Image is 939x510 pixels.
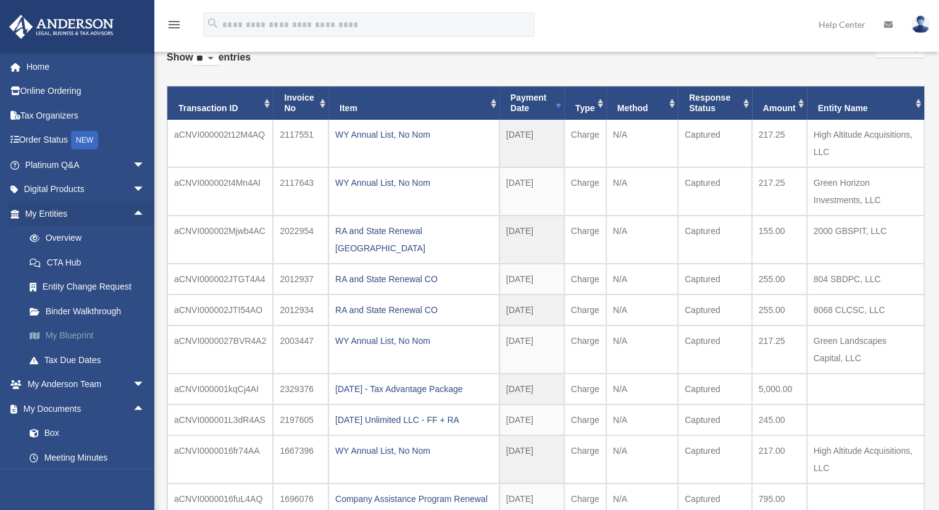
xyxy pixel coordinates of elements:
[335,270,493,288] div: RA and State Renewal CO
[167,86,273,120] th: Transaction ID: activate to sort column ascending
[678,374,752,404] td: Captured
[133,153,157,178] span: arrow_drop_down
[273,295,328,325] td: 2012934
[9,103,164,128] a: Tax Organizers
[807,120,924,167] td: High Altitude Acquisitions, LLC
[17,299,164,324] a: Binder Walkthrough
[273,325,328,374] td: 2003447
[335,332,493,349] div: WY Annual List, No Nom
[499,404,564,435] td: [DATE]
[133,201,157,227] span: arrow_drop_up
[273,435,328,483] td: 1667396
[193,52,219,66] select: Showentries
[167,264,273,295] td: aCNVI000002JTGT4A4
[335,490,493,508] div: Company Assistance Program Renewal
[499,325,564,374] td: [DATE]
[752,167,807,215] td: 217.25
[133,372,157,398] span: arrow_drop_down
[807,215,924,264] td: 2000 GBSPIT, LLC
[606,404,678,435] td: N/A
[17,275,164,299] a: Entity Change Request
[807,264,924,295] td: 804 SBDPC, LLC
[335,174,493,191] div: WY Annual List, No Nom
[752,325,807,374] td: 217.25
[678,404,752,435] td: Captured
[807,325,924,374] td: Green Landscapes Capital, LLC
[678,86,752,120] th: Response Status: activate to sort column ascending
[167,435,273,483] td: aCNVI0000016fr74AA
[6,15,117,39] img: Anderson Advisors Platinum Portal
[564,167,606,215] td: Charge
[807,435,924,483] td: High Altitude Acquisitions, LLC
[564,374,606,404] td: Charge
[167,374,273,404] td: aCNVI000001kqCj4AI
[564,86,606,120] th: Type: activate to sort column ascending
[678,264,752,295] td: Captured
[606,374,678,404] td: N/A
[678,167,752,215] td: Captured
[807,295,924,325] td: 8068 CLCSC, LLC
[499,295,564,325] td: [DATE]
[564,120,606,167] td: Charge
[564,435,606,483] td: Charge
[606,167,678,215] td: N/A
[678,215,752,264] td: Captured
[807,86,924,120] th: Entity Name: activate to sort column ascending
[499,120,564,167] td: [DATE]
[678,295,752,325] td: Captured
[17,324,164,348] a: My Blueprint
[273,404,328,435] td: 2197605
[606,325,678,374] td: N/A
[273,120,328,167] td: 2117551
[9,153,164,177] a: Platinum Q&Aarrow_drop_down
[499,435,564,483] td: [DATE]
[167,404,273,435] td: aCNVI000001L3dR4AS
[17,421,164,446] a: Box
[807,167,924,215] td: Green Horizon Investments, LLC
[752,435,807,483] td: 217.00
[167,215,273,264] td: aCNVI000002Mjwb4AC
[499,86,564,120] th: Payment Date: activate to sort column ascending
[335,126,493,143] div: WY Annual List, No Nom
[564,215,606,264] td: Charge
[167,167,273,215] td: aCNVI000002t4Mn4AI
[167,295,273,325] td: aCNVI000002JTI54AO
[564,264,606,295] td: Charge
[9,54,164,79] a: Home
[752,215,807,264] td: 155.00
[167,17,182,32] i: menu
[273,86,328,120] th: Invoice No: activate to sort column ascending
[9,372,164,397] a: My Anderson Teamarrow_drop_down
[335,222,493,257] div: RA and State Renewal [GEOGRAPHIC_DATA]
[273,264,328,295] td: 2012937
[752,404,807,435] td: 245.00
[752,120,807,167] td: 217.25
[678,120,752,167] td: Captured
[273,374,328,404] td: 2329376
[564,325,606,374] td: Charge
[752,86,807,120] th: Amount: activate to sort column ascending
[9,79,164,104] a: Online Ordering
[273,167,328,215] td: 2117643
[273,215,328,264] td: 2022954
[499,167,564,215] td: [DATE]
[17,226,164,251] a: Overview
[9,201,164,226] a: My Entitiesarrow_drop_up
[17,250,164,275] a: CTA Hub
[678,435,752,483] td: Captured
[499,215,564,264] td: [DATE]
[606,86,678,120] th: Method: activate to sort column ascending
[17,445,164,470] a: Meeting Minutes
[499,264,564,295] td: [DATE]
[335,301,493,319] div: RA and State Renewal CO
[133,177,157,203] span: arrow_drop_down
[9,177,164,202] a: Digital Productsarrow_drop_down
[206,17,220,30] i: search
[328,86,499,120] th: Item: activate to sort column ascending
[752,374,807,404] td: 5,000.00
[167,120,273,167] td: aCNVI000002t12M4AQ
[752,295,807,325] td: 255.00
[606,264,678,295] td: N/A
[17,348,164,372] a: Tax Due Dates
[167,22,182,32] a: menu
